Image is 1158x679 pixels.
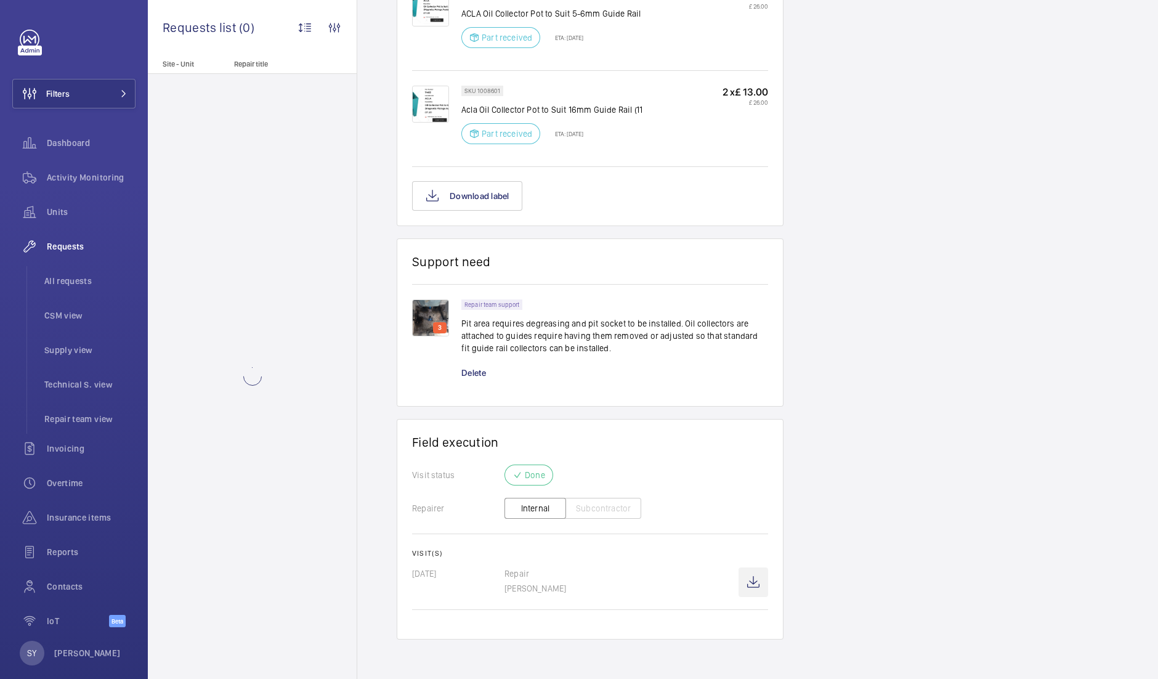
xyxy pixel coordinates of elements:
[412,549,768,558] h2: Visit(s)
[723,99,768,106] p: £ 26.00
[412,434,768,450] h1: Field execution
[44,275,136,287] span: All requests
[47,171,136,184] span: Activity Monitoring
[412,299,449,336] img: 1744792472520-ecfae454-9325-4114-8807-c583b1c93132
[412,254,491,269] h1: Support need
[47,477,136,489] span: Overtime
[109,615,126,627] span: Beta
[504,582,739,595] p: [PERSON_NAME]
[412,86,449,123] img: GZ8jVabffqHZ8OzJDBCjhM83edK7_xVMlso9tpxdKLD337H9.png
[723,86,768,99] p: 2 x £ 13.00
[47,615,109,627] span: IoT
[54,647,121,659] p: [PERSON_NAME]
[464,303,519,307] p: Repair team support
[482,31,532,44] p: Part received
[46,87,70,100] span: Filters
[504,567,739,580] p: Repair
[47,580,136,593] span: Contacts
[482,128,532,140] p: Part received
[723,2,768,10] p: £ 26.00
[44,309,136,322] span: CSM view
[461,104,642,116] p: Acla Oil Collector Pot to Suit 16mm Guide Rail (11
[461,7,641,20] p: ACLA Oil Collector Pot to Suit 5-6mm Guide Rail
[47,240,136,253] span: Requests
[44,344,136,356] span: Supply view
[148,60,229,68] p: Site - Unit
[47,511,136,524] span: Insurance items
[412,567,504,580] p: [DATE]
[44,378,136,391] span: Technical S. view
[47,137,136,149] span: Dashboard
[461,367,498,379] div: Delete
[435,322,444,333] p: 3
[234,60,315,68] p: Repair title
[565,498,641,519] button: Subcontractor
[412,181,522,211] button: Download label
[47,442,136,455] span: Invoicing
[12,79,136,108] button: Filters
[47,206,136,218] span: Units
[47,546,136,558] span: Reports
[44,413,136,425] span: Repair team view
[27,647,36,659] p: SY
[461,317,768,354] p: Pit area requires degreasing and pit socket to be installed. Oil collectors are attached to guide...
[464,89,500,93] p: SKU 1008601
[548,130,583,137] p: ETA: [DATE]
[525,469,545,481] p: Done
[548,34,583,41] p: ETA: [DATE]
[163,20,239,35] span: Requests list
[504,498,566,519] button: Internal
